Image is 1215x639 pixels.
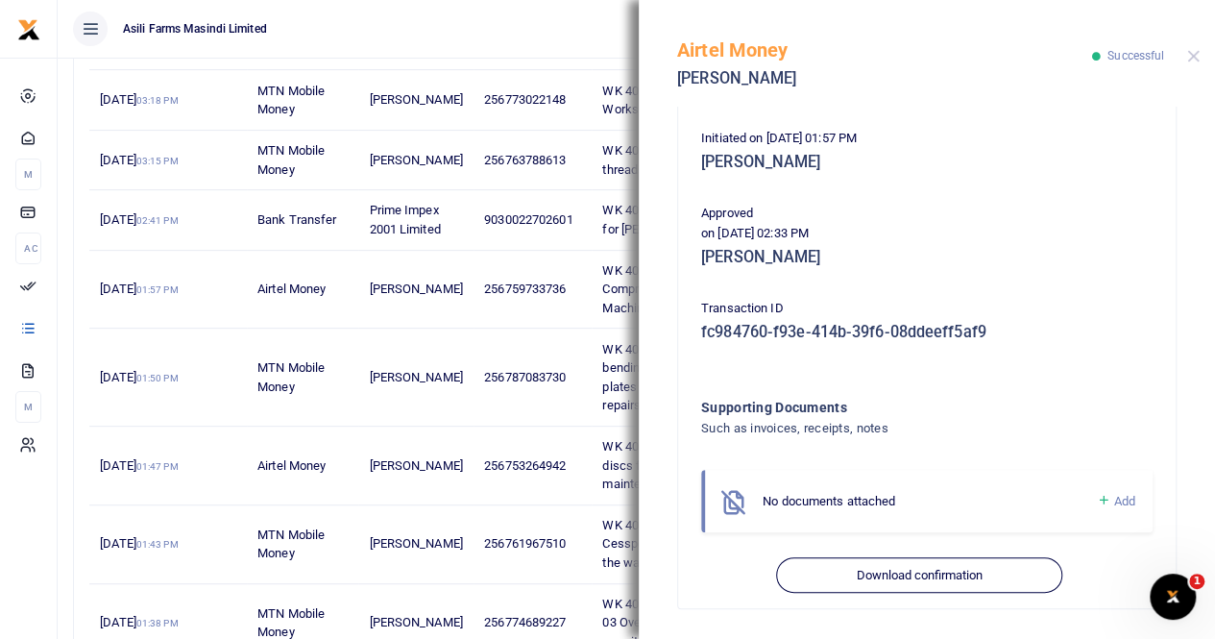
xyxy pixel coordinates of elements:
[100,212,178,227] span: [DATE]
[257,212,336,227] span: Bank Transfer
[701,224,1153,244] p: on [DATE] 02:33 PM
[776,557,1061,594] button: Download confirmation
[15,233,41,264] li: Ac
[257,360,325,394] span: MTN Mobile Money
[257,528,325,561] span: MTN Mobile Money
[484,370,566,384] span: 256787083730
[257,84,325,117] span: MTN Mobile Money
[484,458,566,473] span: 256753264942
[701,248,1153,267] h5: [PERSON_NAME]
[602,263,706,315] span: WK 40 001 41 Ac Compressor Oil for Machines
[369,282,462,296] span: [PERSON_NAME]
[136,373,179,383] small: 01:50 PM
[15,159,41,190] li: M
[677,69,1092,88] h5: [PERSON_NAME]
[484,536,566,551] span: 256761967510
[1096,490,1135,512] a: Add
[484,282,566,296] span: 256759733736
[136,461,179,472] small: 01:47 PM
[701,418,1075,439] h4: Such as invoices, receipts, notes
[257,143,325,177] span: MTN Mobile Money
[100,153,178,167] span: [DATE]
[1187,50,1200,62] button: Close
[701,397,1075,418] h4: Supporting Documents
[602,518,741,570] span: WK 40 004 04 Hiring Cesspool truck for empty the waste KILAK
[369,615,462,629] span: [PERSON_NAME]
[257,282,326,296] span: Airtel Money
[369,153,462,167] span: [PERSON_NAME]
[602,143,743,177] span: WK 40 002 01 Stiching threads for grain handling
[369,92,462,107] span: [PERSON_NAME]
[602,203,748,236] span: WK 40 004 03 Office Chair for [PERSON_NAME]
[17,21,40,36] a: logo-small logo-large logo-large
[100,282,178,296] span: [DATE]
[701,204,1153,224] p: Approved
[369,458,462,473] span: [PERSON_NAME]
[602,439,720,491] span: WK 40 001 17 Cutting discs for welding maintenance
[701,129,1153,149] p: Initiated on [DATE] 01:57 PM
[136,539,179,550] small: 01:43 PM
[484,92,566,107] span: 256773022148
[369,203,440,236] span: Prime Impex 2001 Limited
[701,299,1153,319] p: Transaction ID
[136,95,179,106] small: 03:18 PM
[136,618,179,628] small: 01:38 PM
[15,391,41,423] li: M
[484,153,566,167] span: 256763788613
[100,615,178,629] span: [DATE]
[484,212,572,227] span: 9030022702601
[136,284,179,295] small: 01:57 PM
[369,536,462,551] span: [PERSON_NAME]
[1107,49,1164,62] span: Successful
[257,458,326,473] span: Airtel Money
[100,92,178,107] span: [DATE]
[677,38,1092,61] h5: Airtel Money
[369,370,462,384] span: [PERSON_NAME]
[100,458,178,473] span: [DATE]
[1189,574,1204,589] span: 1
[136,215,179,226] small: 02:41 PM
[602,342,748,413] span: WK 40 001 03 Cutting and bending the 4 Galvanized plates for Combine header repairs
[115,20,275,37] span: Asili Farms Masindi Limited
[1114,494,1135,508] span: Add
[136,156,179,166] small: 03:15 PM
[17,18,40,41] img: logo-small
[701,323,1153,342] h5: fc984760-f93e-414b-39f6-08ddeeff5af9
[701,153,1153,172] h5: [PERSON_NAME]
[100,370,178,384] span: [DATE]
[763,494,895,508] span: No documents attached
[602,84,742,117] span: WK 40 004 03 Murram for Workshop Compound
[100,536,178,551] span: [DATE]
[1150,574,1196,620] iframe: Intercom live chat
